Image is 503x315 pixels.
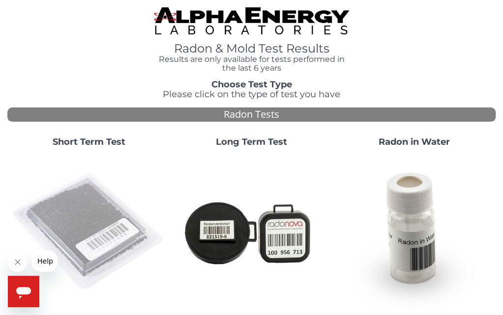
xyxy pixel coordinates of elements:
[154,42,349,55] h1: Radon & Mold Test Results
[154,7,349,34] img: TightCrop.jpg
[31,250,58,272] iframe: Message from company
[8,276,39,307] iframe: Button to launch messaging window
[11,155,166,309] img: ShortTerm.jpg
[211,79,292,90] strong: Choose Test Type
[154,55,349,72] h4: Results are only available for tests performed in the last 6 years
[337,155,492,309] img: RadoninWater.jpg
[174,155,329,309] img: Radtrak2vsRadtrak3.jpg
[7,107,496,122] div: Radon Tests
[53,136,125,147] strong: Short Term Test
[379,136,450,147] strong: Radon in Water
[8,252,28,272] iframe: Close message
[163,89,340,100] span: Please click on the type of test you have
[216,136,287,147] strong: Long Term Test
